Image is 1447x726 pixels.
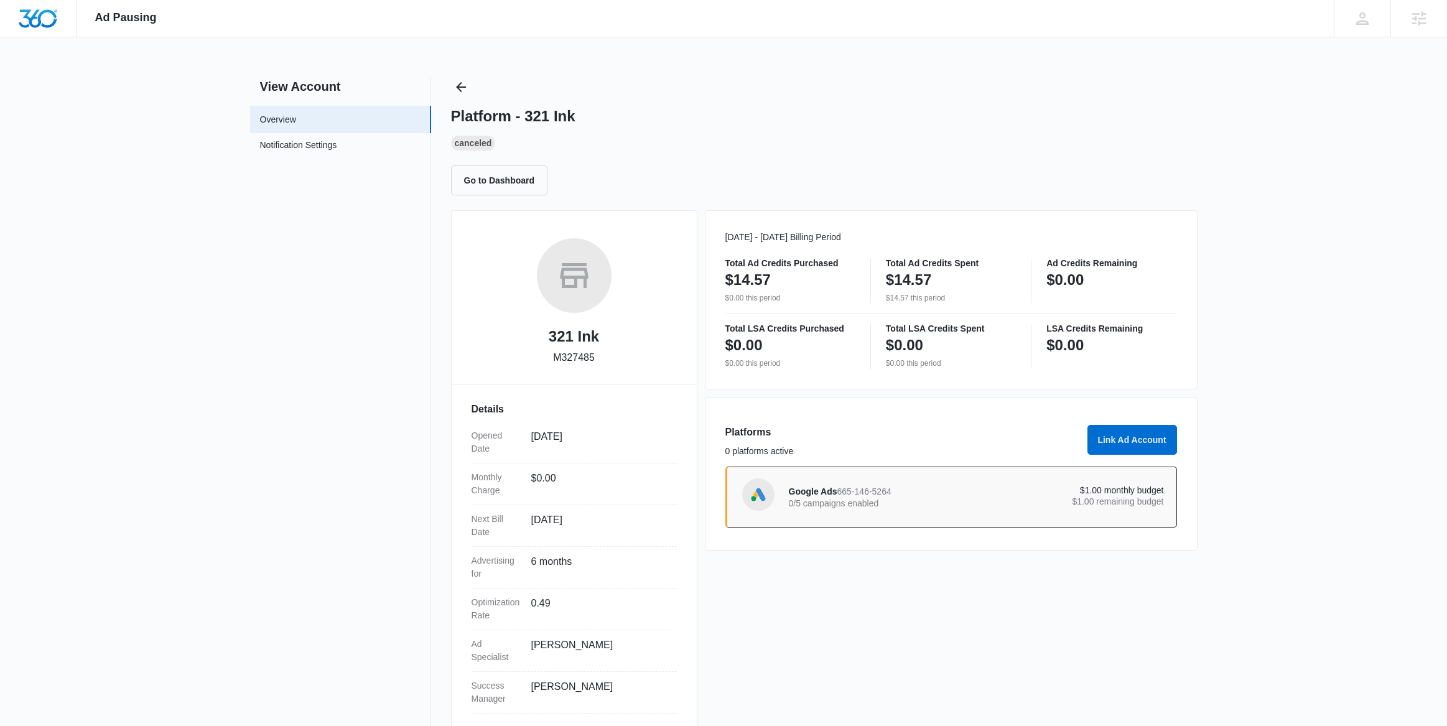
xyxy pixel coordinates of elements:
p: 0 platforms active [725,445,1080,458]
p: $0.00 [1046,335,1084,355]
button: Back [451,77,471,97]
p: $0.00 this period [725,358,855,369]
h2: View Account [250,77,431,96]
button: Go to Dashboard [451,165,548,195]
p: $14.57 this period [886,292,1016,304]
p: $14.57 [886,270,931,290]
p: $0.00 [725,335,763,355]
a: Overview [260,113,296,126]
dd: 0.49 [531,596,667,622]
img: Google Ads [749,485,768,504]
p: 0/5 campaigns enabled [789,499,977,508]
p: $0.00 [886,335,923,355]
dd: 6 months [531,554,667,580]
p: Total LSA Credits Purchased [725,324,855,333]
p: $0.00 [1046,270,1084,290]
h2: 321 Ink [549,325,599,348]
p: Total LSA Credits Spent [886,324,1016,333]
p: $0.00 this period [886,358,1016,369]
dd: $0.00 [531,471,667,497]
div: Opened Date[DATE] [472,422,677,463]
a: Go to Dashboard [451,175,556,185]
dd: [DATE] [531,429,667,455]
dt: Next Bill Date [472,513,521,539]
div: Canceled [451,136,496,151]
dt: Success Manager [472,679,521,705]
dt: Optimization Rate [472,596,521,622]
div: Ad Specialist[PERSON_NAME] [472,630,677,672]
h1: Platform - 321 Ink [451,107,575,126]
dt: Ad Specialist [472,638,521,664]
span: Ad Pausing [95,11,157,24]
span: 665-146-5264 [837,486,891,496]
dd: [PERSON_NAME] [531,638,667,664]
div: Advertising for6 months [472,547,677,589]
p: LSA Credits Remaining [1046,324,1176,333]
p: Total Ad Credits Spent [886,259,1016,268]
dd: [DATE] [531,513,667,539]
h3: Details [472,402,677,417]
div: Monthly Charge$0.00 [472,463,677,505]
a: Google AdsGoogle Ads665-146-52640/5 campaigns enabled$1.00 monthly budget$1.00 remaining budget [725,467,1177,528]
h3: Platforms [725,425,1080,440]
p: $0.00 this period [725,292,855,304]
div: Next Bill Date[DATE] [472,505,677,547]
p: $1.00 remaining budget [976,497,1164,506]
p: M327485 [553,350,595,365]
div: Optimization Rate0.49 [472,589,677,630]
span: Google Ads [789,486,837,496]
button: Link Ad Account [1087,425,1177,455]
dd: [PERSON_NAME] [531,679,667,705]
p: Total Ad Credits Purchased [725,259,855,268]
dt: Advertising for [472,554,521,580]
dt: Opened Date [472,429,521,455]
p: Ad Credits Remaining [1046,259,1176,268]
dt: Monthly Charge [472,471,521,497]
p: $14.57 [725,270,771,290]
p: $1.00 monthly budget [976,486,1164,495]
p: [DATE] - [DATE] Billing Period [725,231,1177,244]
div: Success Manager[PERSON_NAME] [472,672,677,714]
a: Notification Settings [260,139,337,155]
